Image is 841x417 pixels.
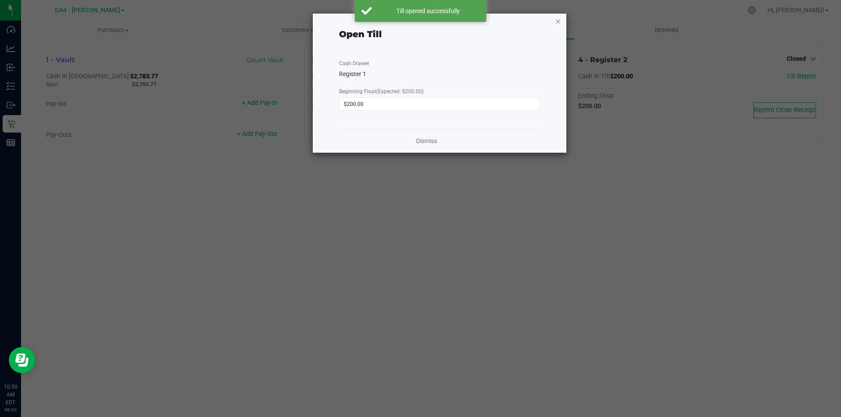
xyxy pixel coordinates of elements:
div: Till opened successfully [377,7,480,15]
div: Register 1 [339,70,540,79]
label: Cash Drawer [339,60,369,67]
span: (Expected: $200.00) [376,88,424,95]
span: Beginning Float [339,88,424,95]
a: Dismiss [416,137,437,146]
iframe: Resource center [9,347,35,373]
div: Open Till [339,28,382,41]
